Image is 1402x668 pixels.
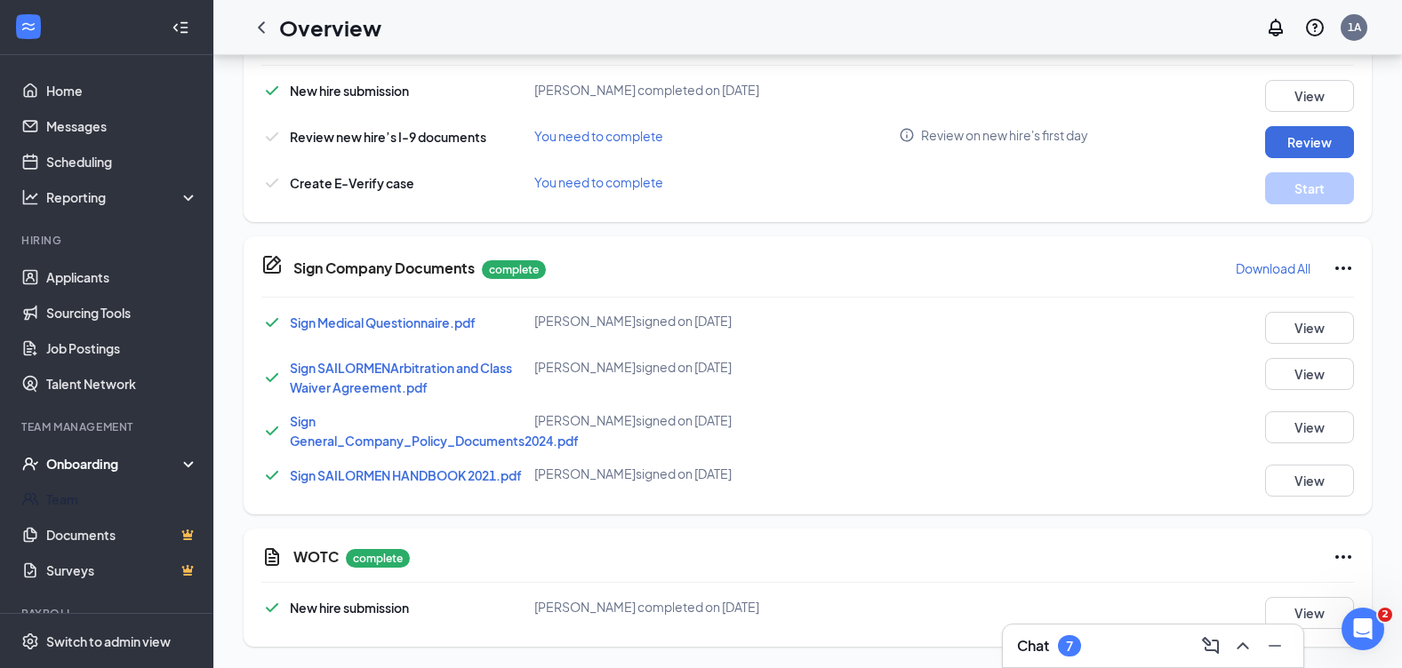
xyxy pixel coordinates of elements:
h5: WOTC [293,547,339,567]
svg: Checkmark [261,465,283,486]
span: You need to complete [534,128,663,144]
svg: ChevronUp [1232,635,1254,656]
span: Create E-Verify case [290,175,414,191]
svg: WorkstreamLogo [20,18,37,36]
span: New hire submission [290,83,409,99]
button: Download All [1235,254,1311,282]
a: Sign SAILORMENArbitration and Class Waiver Agreement.pdf [290,360,512,395]
a: DocumentsCrown [46,517,198,553]
svg: Info [899,127,915,143]
a: Team [46,481,198,517]
a: Sign Medical Questionnaire.pdf [290,314,476,330]
svg: QuestionInfo [1304,17,1326,38]
div: [PERSON_NAME] signed on [DATE] [534,465,899,482]
button: View [1265,465,1354,497]
button: View [1265,597,1354,629]
svg: Checkmark [261,420,283,441]
svg: ChevronLeft [251,17,272,38]
svg: CompanyDocumentIcon [261,254,283,275]
h3: Chat [1017,636,1049,656]
span: [PERSON_NAME] completed on [DATE] [534,599,759,615]
h1: Overview [279,12,381,43]
div: [PERSON_NAME] signed on [DATE] [534,312,899,330]
div: Switch to admin view [46,632,171,650]
a: Home [46,73,198,108]
div: 1A [1348,20,1361,35]
button: View [1265,358,1354,390]
p: complete [346,549,410,568]
button: Start [1265,172,1354,204]
p: complete [482,260,546,279]
div: Team Management [21,419,195,434]
div: [PERSON_NAME] signed on [DATE] [534,411,899,429]
svg: Notifications [1265,17,1286,38]
div: Hiring [21,233,195,248]
a: Scheduling [46,144,198,179]
a: Talent Network [46,366,198,402]
svg: UserCheck [21,455,39,473]
svg: ComposeMessage [1200,635,1222,656]
svg: CustomFormIcon [261,546,283,568]
span: 2 [1378,608,1392,622]
button: ComposeMessage [1197,632,1225,660]
div: 7 [1066,639,1073,654]
button: View [1265,80,1354,112]
svg: Ellipses [1333,546,1354,568]
svg: Collapse [172,19,189,36]
a: Job Postings [46,330,198,366]
span: New hire submission [290,600,409,616]
svg: Settings [21,632,39,650]
button: ChevronUp [1229,632,1257,660]
svg: Checkmark [261,367,283,388]
svg: Analysis [21,188,39,206]
div: Reporting [46,188,199,206]
svg: Ellipses [1333,258,1354,279]
iframe: Intercom live chat [1342,608,1384,650]
svg: Checkmark [261,172,283,194]
h5: Sign Company Documents [293,258,475,278]
svg: Checkmark [261,80,283,101]
button: Minimize [1261,632,1289,660]
button: View [1265,312,1354,344]
span: [PERSON_NAME] completed on [DATE] [534,82,759,98]
a: SurveysCrown [46,553,198,588]
svg: Checkmark [261,312,283,333]
span: Review new hire’s I-9 documents [290,129,486,145]
button: View [1265,411,1354,443]
svg: Minimize [1264,635,1286,656]
div: Onboarding [46,455,183,473]
svg: Checkmark [261,126,283,147]
a: Applicants [46,259,198,295]
div: [PERSON_NAME] signed on [DATE] [534,358,899,376]
a: Sourcing Tools [46,295,198,330]
button: Review [1265,126,1354,158]
a: Messages [46,108,198,144]
svg: Checkmark [261,597,283,618]
p: Download All [1236,259,1310,277]
span: Review on new hire's first day [921,126,1088,144]
a: Sign SAILORMEN HANDBOOK 2021.pdf [290,467,522,483]
a: Sign General_Company_Policy_Documents2024.pdf [290,413,579,449]
span: You need to complete [534,174,663,190]
div: Payroll [21,606,195,621]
